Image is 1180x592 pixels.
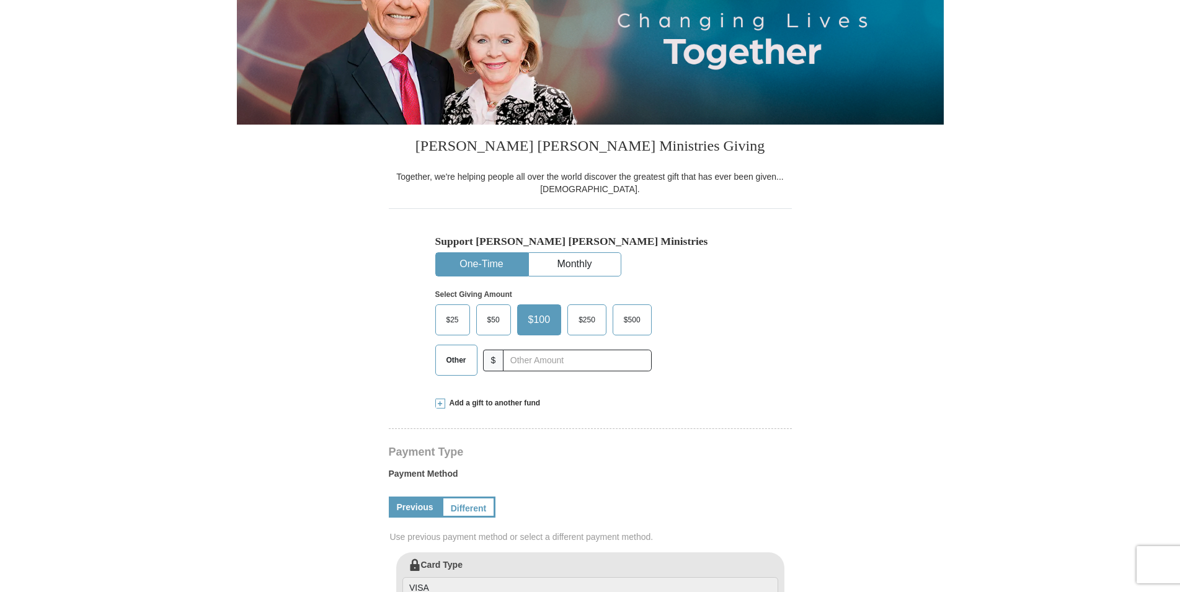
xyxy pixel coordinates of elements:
[389,467,792,486] label: Payment Method
[389,170,792,195] div: Together, we're helping people all over the world discover the greatest gift that has ever been g...
[440,311,465,329] span: $25
[389,447,792,457] h4: Payment Type
[483,350,504,371] span: $
[435,290,512,299] strong: Select Giving Amount
[445,398,541,409] span: Add a gift to another fund
[522,311,557,329] span: $100
[435,235,745,248] h5: Support [PERSON_NAME] [PERSON_NAME] Ministries
[529,253,621,276] button: Monthly
[481,311,506,329] span: $50
[572,311,601,329] span: $250
[390,531,793,543] span: Use previous payment method or select a different payment method.
[503,350,651,371] input: Other Amount
[389,497,441,518] a: Previous
[440,351,472,369] span: Other
[436,253,528,276] button: One-Time
[618,311,647,329] span: $500
[389,125,792,170] h3: [PERSON_NAME] [PERSON_NAME] Ministries Giving
[441,497,496,518] a: Different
